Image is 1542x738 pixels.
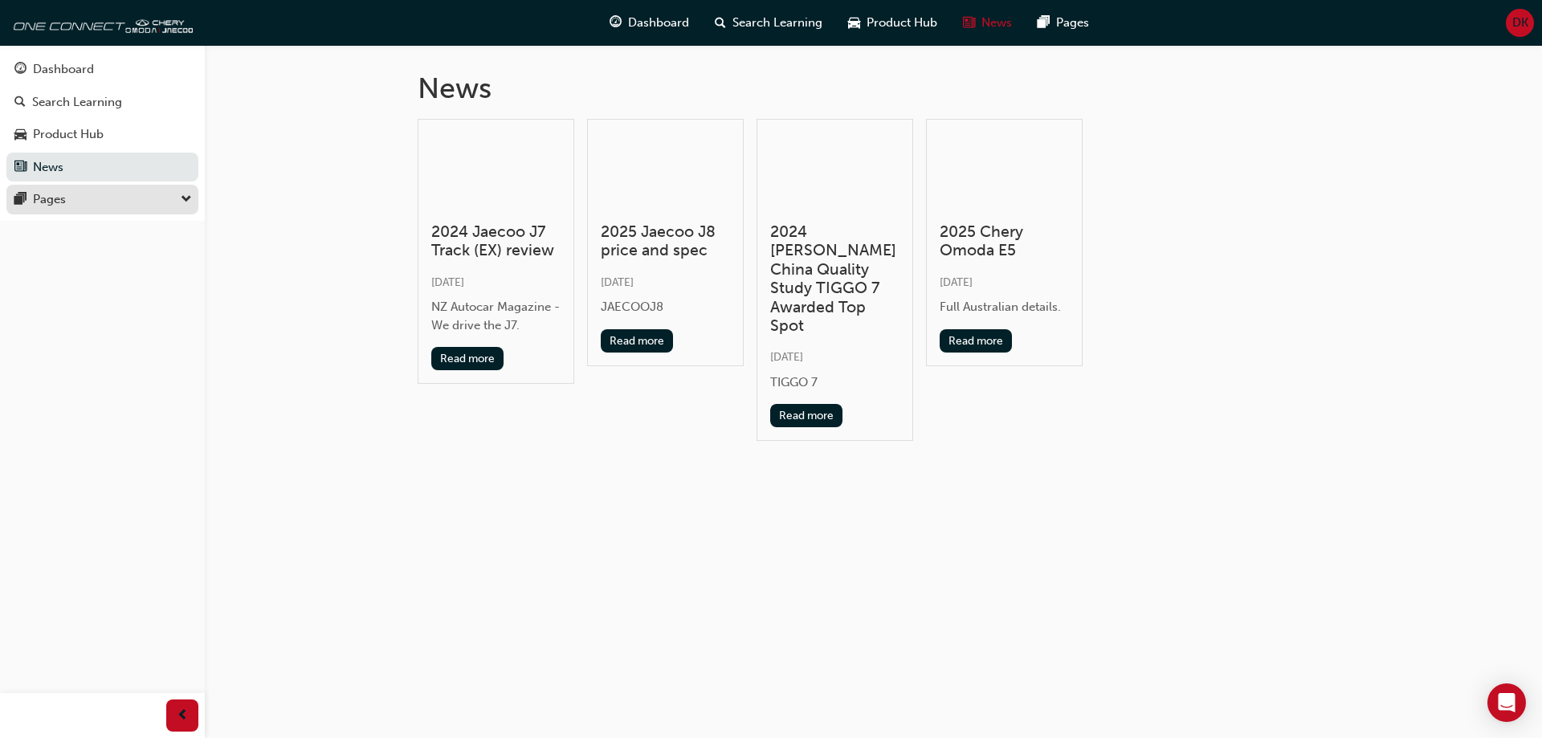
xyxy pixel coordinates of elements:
h3: 2025 Jaecoo J8 price and spec [601,222,730,260]
div: TIGGO 7 [770,373,899,392]
a: 2024 Jaecoo J7 Track (EX) review[DATE]NZ Autocar Magazine - We drive the J7.Read more [418,119,574,385]
a: pages-iconPages [1025,6,1102,39]
button: DK [1506,9,1534,37]
span: search-icon [14,96,26,110]
span: Search Learning [732,14,822,32]
span: [DATE] [770,350,803,364]
a: Search Learning [6,88,198,117]
div: Search Learning [32,93,122,112]
a: Dashboard [6,55,198,84]
span: pages-icon [14,193,27,207]
span: car-icon [14,128,27,142]
button: Read more [770,404,843,427]
span: News [981,14,1012,32]
button: DashboardSearch LearningProduct HubNews [6,51,198,185]
div: NZ Autocar Magazine - We drive the J7. [431,298,561,334]
button: Read more [940,329,1013,353]
a: 2025 Chery Omoda E5[DATE]Full Australian details.Read more [926,119,1083,366]
h3: 2025 Chery Omoda E5 [940,222,1069,260]
a: car-iconProduct Hub [835,6,950,39]
div: Pages [33,190,66,209]
span: guage-icon [610,13,622,33]
span: [DATE] [431,275,464,289]
a: 2024 [PERSON_NAME] China Quality Study TIGGO 7 Awarded Top Spot[DATE]TIGGO 7Read more [757,119,913,442]
button: Pages [6,185,198,214]
span: news-icon [963,13,975,33]
img: oneconnect [8,6,193,39]
h1: News [418,71,1330,106]
a: search-iconSearch Learning [702,6,835,39]
a: news-iconNews [950,6,1025,39]
div: Full Australian details. [940,298,1069,316]
h3: 2024 Jaecoo J7 Track (EX) review [431,222,561,260]
div: Product Hub [33,125,104,144]
span: Product Hub [867,14,937,32]
span: guage-icon [14,63,27,77]
a: Product Hub [6,120,198,149]
span: [DATE] [940,275,973,289]
h3: 2024 [PERSON_NAME] China Quality Study TIGGO 7 Awarded Top Spot [770,222,899,335]
a: guage-iconDashboard [597,6,702,39]
span: news-icon [14,161,27,175]
a: News [6,153,198,182]
button: Read more [601,329,674,353]
span: car-icon [848,13,860,33]
div: Dashboard [33,60,94,79]
span: down-icon [181,190,192,210]
span: Pages [1056,14,1089,32]
span: prev-icon [177,706,189,726]
div: Open Intercom Messenger [1487,683,1526,722]
span: [DATE] [601,275,634,289]
span: DK [1512,14,1528,32]
span: Dashboard [628,14,689,32]
span: search-icon [715,13,726,33]
span: pages-icon [1038,13,1050,33]
button: Read more [431,347,504,370]
a: 2025 Jaecoo J8 price and spec[DATE]JAECOOJ8Read more [587,119,744,366]
div: JAECOOJ8 [601,298,730,316]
